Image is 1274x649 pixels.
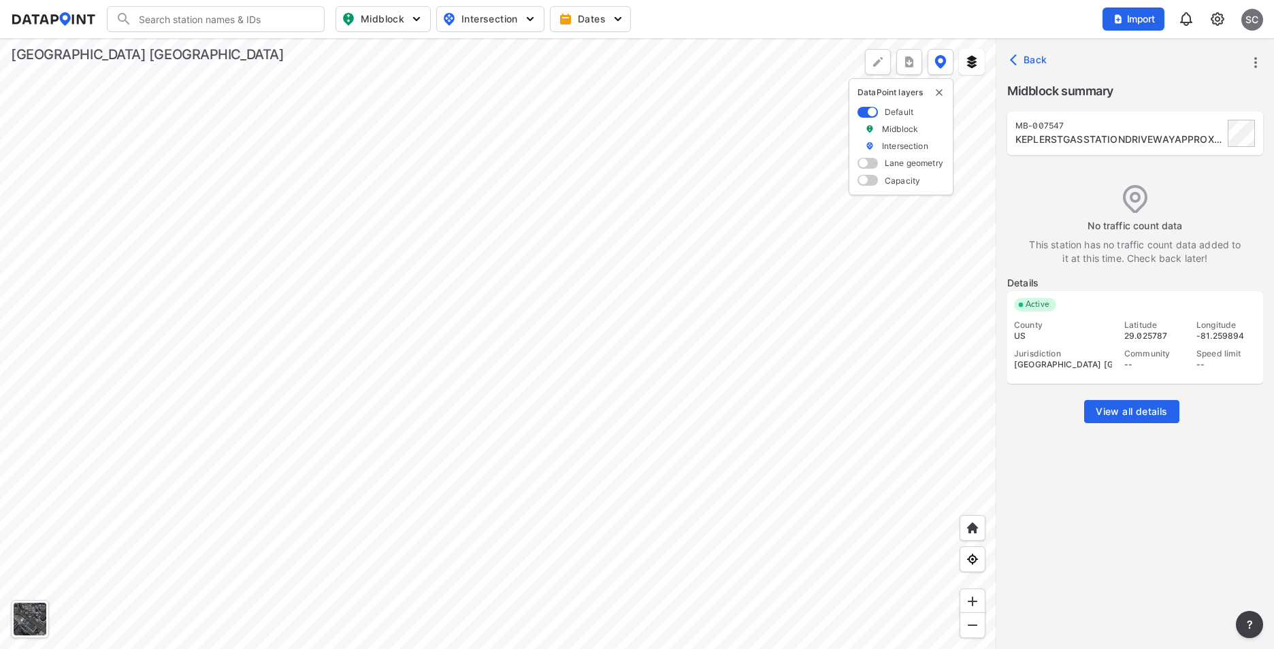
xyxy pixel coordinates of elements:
[902,55,916,69] img: xqJnZQTG2JQi0x5lvmkeSNbbgIiQD62bqHG8IfrOzanD0FsRdYrij6fAAAAAElFTkSuQmCC
[1102,12,1171,25] a: Import
[896,49,922,75] button: more
[928,49,953,75] button: DataPoint layers
[441,11,457,27] img: map_pin_int.54838e6b.svg
[1123,185,1147,213] img: empty_data_icon.ba3c769f.svg
[1244,51,1267,74] button: more
[410,12,423,26] img: 5YPKRKmlfpI5mqlR8AD95paCi+0kK1fRFDJSaMmawlwaeJcJwk9O2fotCW5ve9gAAAAASUVORK5CYII=
[885,157,943,169] label: Lane geometry
[442,11,536,27] span: Intersection
[1196,348,1256,359] div: Speed limit
[11,45,284,64] div: [GEOGRAPHIC_DATA] [GEOGRAPHIC_DATA]
[857,87,945,98] p: DataPoint layers
[1124,359,1184,370] div: --
[966,552,979,566] img: zeq5HYn9AnE9l6UmnFLPAAAAAElFTkSuQmCC
[1014,320,1112,331] div: County
[885,175,920,186] label: Capacity
[132,8,316,30] input: Search
[960,588,985,614] div: Zoom in
[342,11,422,27] span: Midblock
[1096,405,1167,418] span: View all details
[1124,320,1184,331] div: Latitude
[1014,348,1112,359] div: Jurisdiction
[1020,298,1056,312] span: Active
[1111,12,1156,26] span: Import
[1178,11,1194,27] img: 8A77J+mXikMhHQAAAAASUVORK5CYII=
[1013,53,1047,67] span: Back
[523,12,537,26] img: 5YPKRKmlfpI5mqlR8AD95paCi+0kK1fRFDJSaMmawlwaeJcJwk9O2fotCW5ve9gAAAAASUVORK5CYII=
[11,600,49,638] div: Toggle basemap
[865,123,875,135] img: marker_Midblock.5ba75e30.svg
[336,6,431,32] button: Midblock
[1196,331,1256,342] div: -81.259894
[1124,331,1184,342] div: 29.025787
[561,12,622,26] span: Dates
[959,49,985,75] button: External layers
[1241,9,1263,31] div: SC
[1026,238,1244,265] label: This station has no traffic count data added to it at this time. Check back later!
[960,612,985,638] div: Zoom out
[966,618,979,632] img: MAAAAAElFTkSuQmCC
[1196,359,1256,370] div: --
[871,55,885,69] img: +Dz8AAAAASUVORK5CYII=
[1007,276,1263,290] label: Details
[934,87,945,98] button: delete
[1113,14,1124,24] img: file_add.62c1e8a2.svg
[1236,611,1263,638] button: more
[1026,219,1245,233] label: No traffic count data
[965,55,979,69] img: layers.ee07997e.svg
[1102,7,1164,31] button: Import
[934,55,947,69] img: data-point-layers.37681fc9.svg
[1244,616,1255,633] span: ?
[1007,49,1053,71] button: Back
[865,49,891,75] div: Polygon tool
[934,87,945,98] img: close-external-leyer.3061a1c7.svg
[436,6,544,32] button: Intersection
[882,140,928,152] label: Intersection
[1196,320,1256,331] div: Longitude
[1209,11,1226,27] img: cids17cp3yIFEOpj3V8A9qJSH103uA521RftCD4eeui4ksIb+krbm5XvIjxD52OS6NWLn9gAAAAAElFTkSuQmCC
[1124,348,1184,359] div: Community
[1084,400,1179,423] button: View all details
[1015,133,1224,146] div: KEPLERSTGASSTATIONDRIVEWAYAPPROX200FTNORTHOFSR44
[559,12,572,26] img: calendar-gold.39a51dde.svg
[611,12,625,26] img: 5YPKRKmlfpI5mqlR8AD95paCi+0kK1fRFDJSaMmawlwaeJcJwk9O2fotCW5ve9gAAAAASUVORK5CYII=
[882,123,918,135] label: Midblock
[1007,82,1263,101] label: Midblock summary
[966,595,979,608] img: ZvzfEJKXnyWIrJytrsY285QMwk63cM6Drc+sIAAAAASUVORK5CYII=
[550,6,631,32] button: Dates
[11,12,96,26] img: dataPointLogo.9353c09d.svg
[1015,120,1224,131] div: MB-007547
[960,546,985,572] div: View my location
[865,140,875,152] img: marker_Intersection.6861001b.svg
[885,106,913,118] label: Default
[1014,331,1112,342] div: US
[340,11,357,27] img: map_pin_mid.602f9df1.svg
[1014,359,1112,370] div: [GEOGRAPHIC_DATA] [GEOGRAPHIC_DATA]
[966,521,979,535] img: +XpAUvaXAN7GudzAAAAAElFTkSuQmCC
